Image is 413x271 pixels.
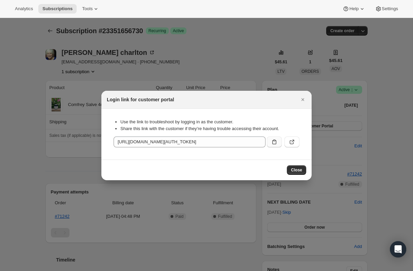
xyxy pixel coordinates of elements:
span: Close [291,167,302,173]
button: Subscriptions [38,4,77,14]
button: Analytics [11,4,37,14]
div: Open Intercom Messenger [390,241,406,257]
li: Share this link with the customer if they’re having trouble accessing their account. [120,125,299,132]
li: Use the link to troubleshoot by logging in as the customer. [120,119,299,125]
span: Analytics [15,6,33,12]
button: Tools [78,4,103,14]
span: Help [349,6,358,12]
button: Close [298,95,308,104]
span: Tools [82,6,93,12]
button: Close [287,165,306,175]
span: Settings [382,6,398,12]
span: Subscriptions [42,6,73,12]
button: Help [338,4,369,14]
button: Settings [371,4,402,14]
h2: Login link for customer portal [107,96,174,103]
